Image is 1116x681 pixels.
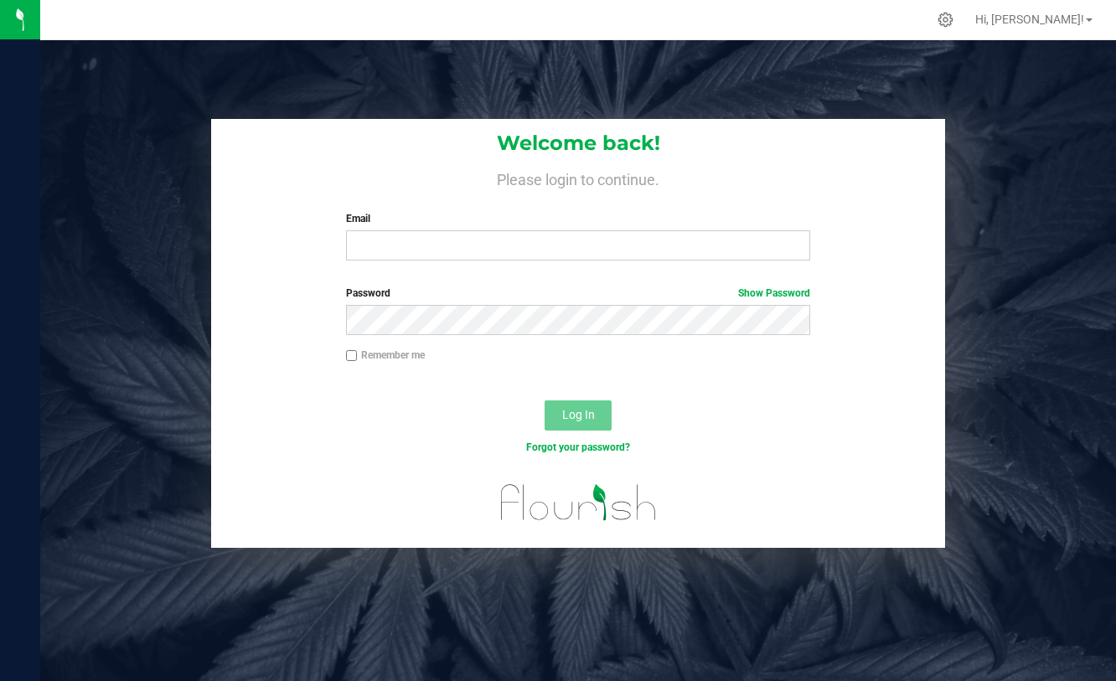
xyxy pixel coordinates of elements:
h1: Welcome back! [211,132,945,154]
label: Email [346,211,810,226]
img: flourish_logo.svg [487,472,670,533]
button: Log In [545,400,612,431]
input: Remember me [346,350,358,362]
span: Password [346,287,390,299]
label: Remember me [346,348,425,363]
span: Hi, [PERSON_NAME]! [975,13,1084,26]
div: Manage settings [935,12,956,28]
h4: Please login to continue. [211,168,945,188]
a: Forgot your password? [526,441,630,453]
a: Show Password [738,287,810,299]
span: Log In [562,408,595,421]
